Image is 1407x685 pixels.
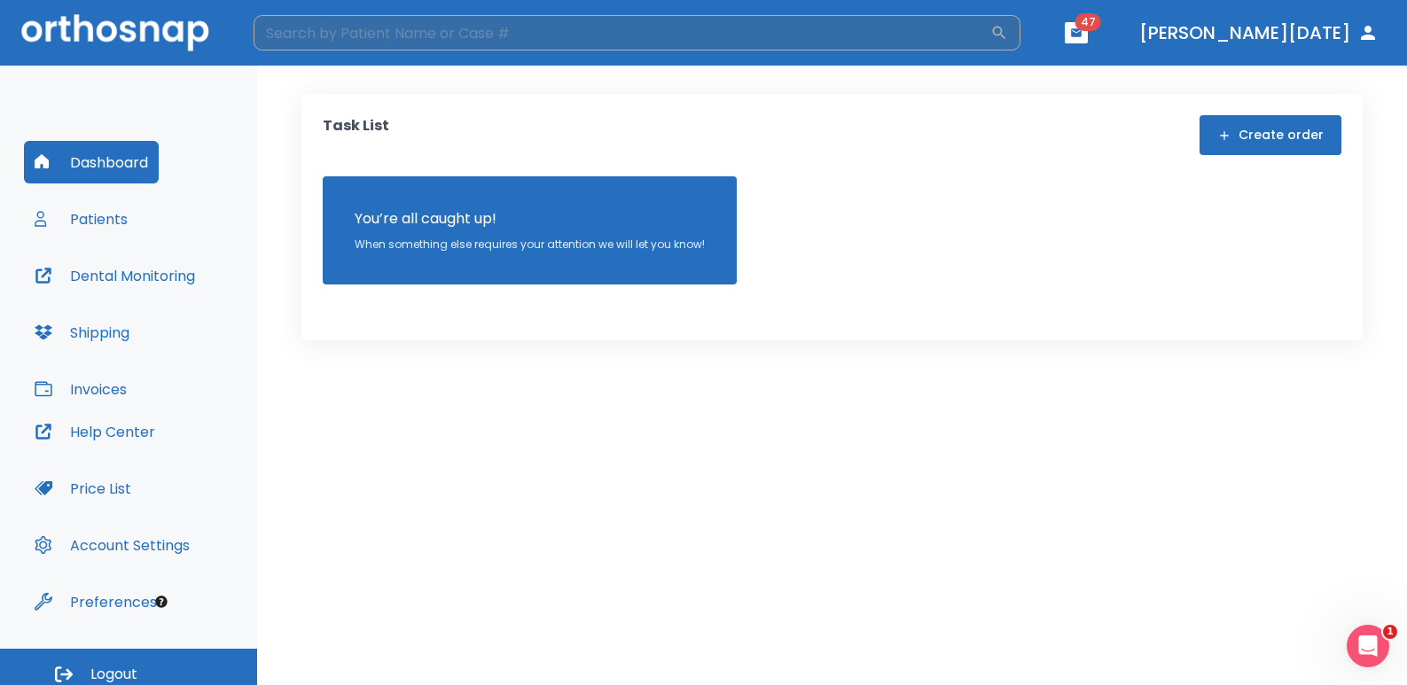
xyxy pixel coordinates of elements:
[323,115,389,155] p: Task List
[355,237,705,253] p: When something else requires your attention we will let you know!
[1347,625,1389,667] iframe: Intercom live chat
[24,198,138,240] button: Patients
[90,665,137,684] span: Logout
[24,254,206,297] button: Dental Monitoring
[21,14,209,51] img: Orthosnap
[24,410,166,453] button: Help Center
[24,524,200,566] button: Account Settings
[1075,13,1101,31] span: 47
[1200,115,1341,155] button: Create order
[1383,625,1397,639] span: 1
[24,141,159,183] button: Dashboard
[24,467,142,510] button: Price List
[24,311,140,354] button: Shipping
[24,580,168,623] button: Preferences
[153,594,169,610] div: Tooltip anchor
[1132,17,1386,49] button: [PERSON_NAME][DATE]
[24,368,137,410] button: Invoices
[355,208,705,230] p: You’re all caught up!
[254,15,990,51] input: Search by Patient Name or Case #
